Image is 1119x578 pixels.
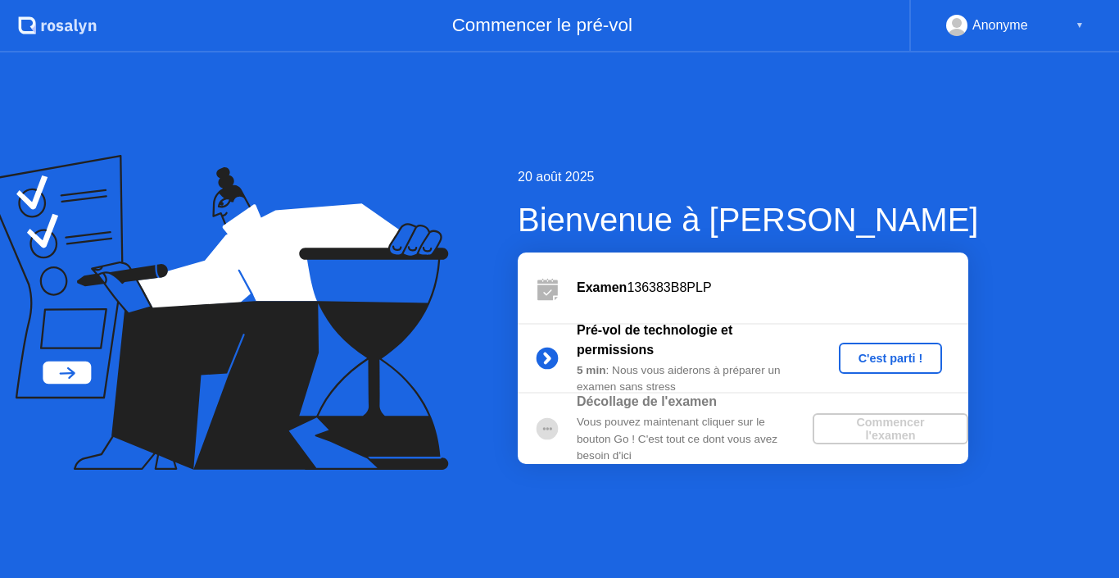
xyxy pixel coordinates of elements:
[819,416,962,442] div: Commencer l'examen
[577,394,717,408] b: Décollage de l'examen
[972,15,1028,36] div: Anonyme
[518,167,978,187] div: 20 août 2025
[577,323,732,357] b: Pré-vol de technologie et permissions
[577,414,813,464] div: Vous pouvez maintenant cliquer sur le bouton Go ! C'est tout ce dont vous avez besoin d'ici
[813,413,968,444] button: Commencer l'examen
[577,278,968,298] div: 136383B8PLP
[845,352,936,365] div: C'est parti !
[577,362,813,396] div: : Nous vous aiderons à préparer un examen sans stress
[577,364,606,376] b: 5 min
[1076,15,1084,36] div: ▼
[839,343,943,374] button: C'est parti !
[518,195,978,244] div: Bienvenue à [PERSON_NAME]
[577,280,627,294] b: Examen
